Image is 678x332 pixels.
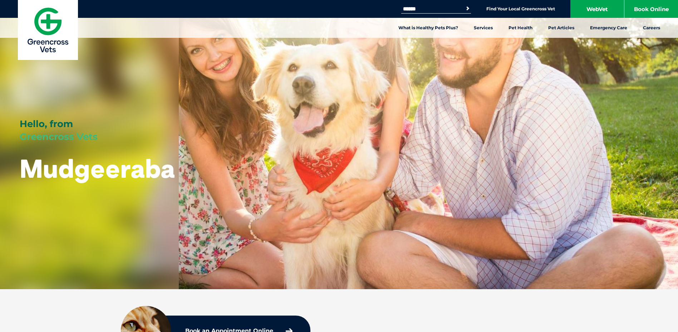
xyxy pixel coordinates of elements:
[501,18,540,38] a: Pet Health
[20,118,73,130] span: Hello, from
[20,154,175,182] h1: Mudgeeraba
[390,18,466,38] a: What is Healthy Pets Plus?
[464,5,471,12] button: Search
[540,18,582,38] a: Pet Articles
[20,131,98,142] span: Greencross Vets
[486,6,555,12] a: Find Your Local Greencross Vet
[466,18,501,38] a: Services
[582,18,635,38] a: Emergency Care
[635,18,668,38] a: Careers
